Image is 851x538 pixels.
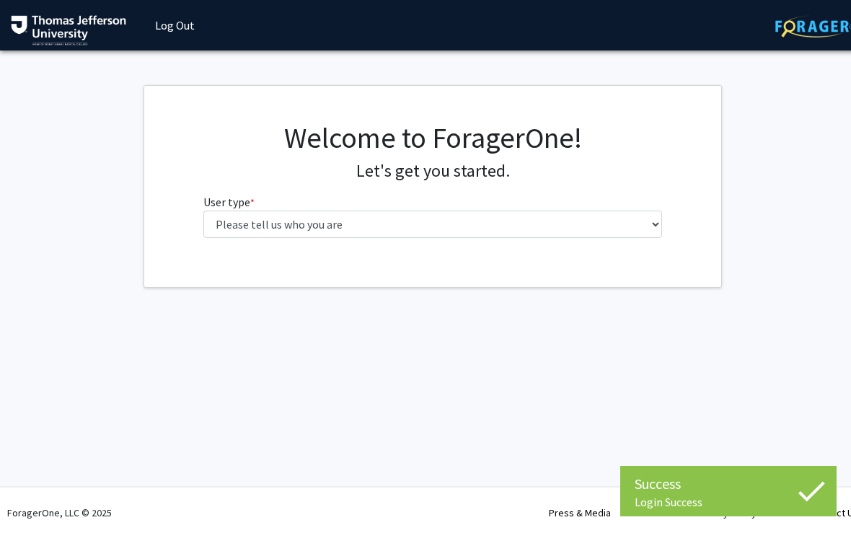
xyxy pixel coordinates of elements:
[203,161,663,182] h4: Let's get you started.
[203,120,663,155] h1: Welcome to ForagerOne!
[549,506,611,519] a: Press & Media
[635,495,822,509] div: Login Success
[11,15,126,45] img: Thomas Jefferson University Logo
[203,193,255,211] label: User type
[7,488,112,538] div: ForagerOne, LLC © 2025
[635,473,822,495] div: Success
